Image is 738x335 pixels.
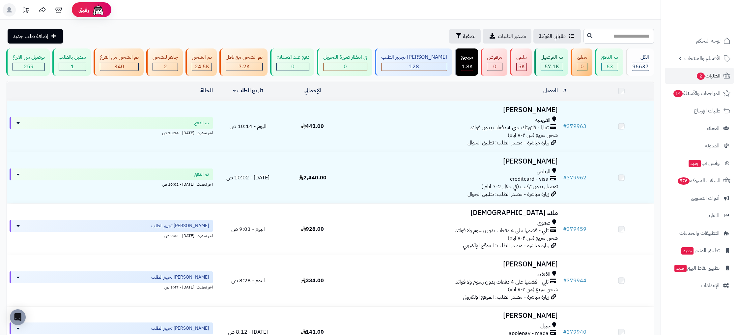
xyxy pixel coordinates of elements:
a: مرتجع 1.8K [453,48,479,76]
span: إضافة طلب جديد [13,32,48,40]
span: # [563,174,567,182]
span: تطبيق المتجر [681,246,720,255]
span: 128 [409,63,419,71]
span: 96637 [632,63,649,71]
div: 57054 [541,63,563,71]
div: تم الشحن [192,53,212,61]
span: تصفية [463,32,475,40]
span: الرياض [537,168,551,175]
a: التقارير [665,208,734,224]
div: الكل [632,53,649,61]
span: creditcard - visa [510,175,549,183]
span: تم الدفع [194,171,209,178]
span: جبيل [540,322,551,330]
span: 334.00 [301,277,324,285]
div: اخر تحديث: [DATE] - 9:47 ص [10,283,213,290]
span: العملاء [707,124,720,133]
a: معلق 0 [569,48,594,76]
span: شحن سريع (من ٢-٧ ايام) [508,131,558,139]
a: طلباتي المُوكلة [533,29,581,44]
a: مرفوض 0 [479,48,509,76]
a: الإجمالي [304,87,321,95]
span: طلبات الإرجاع [694,106,721,115]
div: 4998 [517,63,526,71]
span: # [563,277,567,285]
a: تم الشحن 24.5K [184,48,218,76]
span: 57.1K [545,63,559,71]
a: توصيل من الفرع 259 [5,48,51,76]
a: تم التوصيل 57.1K [533,48,569,76]
span: 441.00 [301,122,324,130]
div: 0 [277,63,309,71]
a: الكل96637 [624,48,655,76]
div: 24547 [192,63,212,71]
span: تابي - قسّمها على 4 دفعات بدون رسوم ولا فوائد [455,278,549,286]
span: 2 [696,72,705,80]
div: تم الدفع [601,53,618,61]
a: لوحة التحكم [665,33,734,49]
span: القويعيه [535,116,551,124]
span: 0 [291,63,295,71]
span: رفيق [78,6,89,14]
span: القنفذة [536,271,551,278]
span: التطبيقات والخدمات [679,228,720,238]
span: 1.8K [462,63,473,71]
span: شحن سريع (من ٢-٧ ايام) [508,234,558,242]
div: اخر تحديث: [DATE] - 10:14 ص [10,129,213,136]
div: 1845 [461,63,473,71]
a: [PERSON_NAME] تجهيز الطلب 128 [374,48,453,76]
a: الإعدادات [665,278,734,293]
span: المراجعات والأسئلة [673,89,721,98]
span: شحن سريع (من ٢-٧ ايام) [508,286,558,293]
div: 0 [487,63,502,71]
span: توصيل بدون تركيب (في خلال 2-7 ايام ) [481,183,558,191]
a: ملغي 5K [509,48,533,76]
h3: [PERSON_NAME] [348,260,558,268]
span: الطلبات [696,71,721,80]
a: تم الشحن من الفرع 340 [92,48,145,76]
div: 340 [100,63,138,71]
div: جاهز للشحن [153,53,178,61]
span: السلات المتروكة [677,176,721,185]
span: زيارة مباشرة - مصدر الطلب: تطبيق الجوال [468,190,549,198]
a: التطبيقات والخدمات [665,225,734,241]
span: 7.2K [239,63,250,71]
div: Open Intercom Messenger [10,309,26,325]
a: أدوات التسويق [665,190,734,206]
div: 0 [324,63,367,71]
a: الطلبات2 [665,68,734,84]
span: طلباتي المُوكلة [539,32,566,40]
div: اخر تحديث: [DATE] - 10:02 ص [10,180,213,187]
div: توصيل من الفرع [13,53,45,61]
div: تم الشحن من الفرع [100,53,139,61]
span: زيارة مباشرة - مصدر الطلب: الموقع الإلكتروني [463,242,549,250]
a: دفع عند الاستلام 0 [269,48,316,76]
div: ملغي [516,53,527,61]
span: زيارة مباشرة - مصدر الطلب: تطبيق الجوال [468,139,549,147]
a: #379459 [563,225,586,233]
div: 63 [602,63,618,71]
span: # [563,225,567,233]
span: التقارير [707,211,720,220]
img: logo-2.png [693,5,732,19]
span: المدونة [705,141,720,150]
a: #379963 [563,122,586,130]
span: 576 [677,177,690,185]
span: صفوى [537,219,551,227]
a: المدونة [665,138,734,154]
a: إضافة طلب جديد [8,29,63,44]
a: تصدير الطلبات [483,29,531,44]
a: العميل [543,87,558,95]
div: مرفوض [487,53,502,61]
a: تعديل بالطلب 1 [51,48,92,76]
a: المراجعات والأسئلة14 [665,85,734,101]
div: 259 [13,63,44,71]
div: تم الشحن مع ناقل [226,53,263,61]
span: [DATE] - 10:02 ص [226,174,270,182]
img: ai-face.png [92,3,105,16]
a: تاريخ الطلب [233,87,263,95]
div: 7222 [226,63,262,71]
div: 0 [577,63,587,71]
span: زيارة مباشرة - مصدر الطلب: الموقع الإلكتروني [463,293,549,301]
span: 14 [673,90,683,98]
